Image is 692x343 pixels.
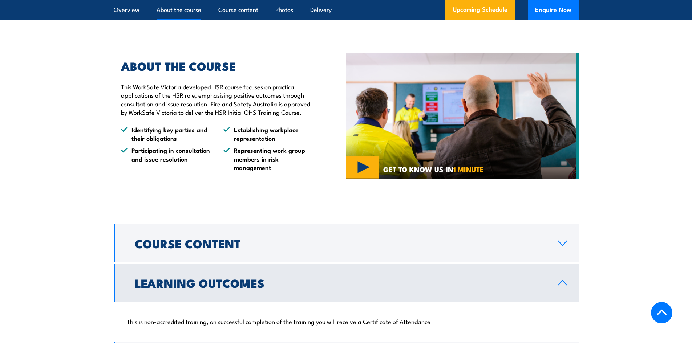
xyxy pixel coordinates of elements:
[127,318,566,325] p: This is non-accredited training, on successful completion of the training you will receive a Cert...
[121,125,210,142] li: Identifying key parties and their obligations
[114,264,579,302] a: Learning Outcomes
[121,146,210,171] li: Participating in consultation and issue resolution
[223,125,313,142] li: Establishing workplace representation
[114,224,579,262] a: Course Content
[121,82,313,117] p: This WorkSafe Victoria developed HSR course focuses on practical applications of the HSR role, em...
[135,238,546,248] h2: Course Content
[223,146,313,171] li: Representing work group members in risk management
[453,164,484,174] strong: 1 MINUTE
[135,278,546,288] h2: Learning Outcomes
[121,61,313,71] h2: ABOUT THE COURSE
[383,166,484,172] span: GET TO KNOW US IN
